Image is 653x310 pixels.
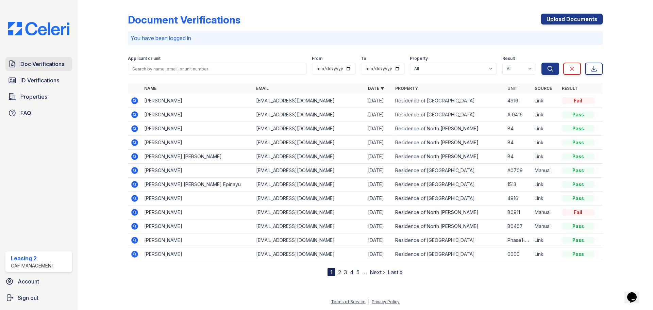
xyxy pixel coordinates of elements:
[562,167,595,174] div: Pass
[532,178,559,192] td: Link
[562,195,595,202] div: Pass
[362,268,367,276] span: …
[502,56,515,61] label: Result
[361,56,366,61] label: To
[392,136,504,150] td: Residence of North [PERSON_NAME]
[253,108,365,122] td: [EMAIL_ADDRESS][DOMAIN_NAME]
[392,233,504,247] td: Residence of [GEOGRAPHIC_DATA]
[253,164,365,178] td: [EMAIL_ADDRESS][DOMAIN_NAME]
[344,269,347,276] a: 3
[356,269,359,276] a: 5
[392,206,504,219] td: Residence of North [PERSON_NAME]
[365,164,392,178] td: [DATE]
[131,34,600,42] p: You have been logged in
[3,22,75,35] img: CE_Logo_Blue-a8612792a0a2168367f1c8372b55b34899dd931a85d93a1a3d3e32e68fde9ad4.png
[505,192,532,206] td: 4916
[253,94,365,108] td: [EMAIL_ADDRESS][DOMAIN_NAME]
[338,269,341,276] a: 2
[505,108,532,122] td: A 0416
[20,76,59,84] span: ID Verifications
[141,164,253,178] td: [PERSON_NAME]
[141,136,253,150] td: [PERSON_NAME]
[141,150,253,164] td: [PERSON_NAME] [PERSON_NAME]
[253,192,365,206] td: [EMAIL_ADDRESS][DOMAIN_NAME]
[532,136,559,150] td: Link
[505,206,532,219] td: B0911
[20,109,31,117] span: FAQ
[532,108,559,122] td: Link
[507,86,518,91] a: Unit
[562,237,595,244] div: Pass
[144,86,156,91] a: Name
[562,209,595,216] div: Fail
[505,178,532,192] td: 1513
[11,254,55,262] div: Leasing 2
[505,122,532,136] td: B4
[392,164,504,178] td: Residence of [GEOGRAPHIC_DATA]
[532,164,559,178] td: Manual
[141,206,253,219] td: [PERSON_NAME]
[535,86,552,91] a: Source
[370,269,385,276] a: Next ›
[505,150,532,164] td: B4
[5,74,72,87] a: ID Verifications
[365,219,392,233] td: [DATE]
[532,150,559,164] td: Link
[392,219,504,233] td: Residence of North [PERSON_NAME]
[141,219,253,233] td: [PERSON_NAME]
[365,94,392,108] td: [DATE]
[368,86,384,91] a: Date ▼
[392,150,504,164] td: Residence of North [PERSON_NAME]
[5,57,72,71] a: Doc Verifications
[253,219,365,233] td: [EMAIL_ADDRESS][DOMAIN_NAME]
[253,178,365,192] td: [EMAIL_ADDRESS][DOMAIN_NAME]
[5,90,72,103] a: Properties
[128,63,306,75] input: Search by name, email, or unit number
[141,178,253,192] td: [PERSON_NAME] [PERSON_NAME] Epinayu
[562,223,595,230] div: Pass
[128,14,240,26] div: Document Verifications
[141,247,253,261] td: [PERSON_NAME]
[253,150,365,164] td: [EMAIL_ADDRESS][DOMAIN_NAME]
[253,206,365,219] td: [EMAIL_ADDRESS][DOMAIN_NAME]
[312,56,322,61] label: From
[505,164,532,178] td: A0709
[141,233,253,247] td: [PERSON_NAME]
[253,122,365,136] td: [EMAIL_ADDRESS][DOMAIN_NAME]
[562,181,595,188] div: Pass
[505,136,532,150] td: B4
[505,94,532,108] td: 4916
[3,291,75,305] a: Sign out
[392,94,504,108] td: Residence of [GEOGRAPHIC_DATA]
[365,192,392,206] td: [DATE]
[562,86,578,91] a: Result
[372,299,400,304] a: Privacy Policy
[141,94,253,108] td: [PERSON_NAME]
[505,247,532,261] td: 0000
[562,251,595,258] div: Pass
[328,268,335,276] div: 1
[562,111,595,118] div: Pass
[532,122,559,136] td: Link
[562,153,595,160] div: Pass
[395,86,418,91] a: Property
[253,247,365,261] td: [EMAIL_ADDRESS][DOMAIN_NAME]
[392,247,504,261] td: Residence of [GEOGRAPHIC_DATA]
[18,277,39,285] span: Account
[253,233,365,247] td: [EMAIL_ADDRESS][DOMAIN_NAME]
[365,206,392,219] td: [DATE]
[532,192,559,206] td: Link
[365,136,392,150] td: [DATE]
[256,86,269,91] a: Email
[562,139,595,146] div: Pass
[365,108,392,122] td: [DATE]
[253,136,365,150] td: [EMAIL_ADDRESS][DOMAIN_NAME]
[392,178,504,192] td: Residence of [GEOGRAPHIC_DATA]
[128,56,161,61] label: Applicant or unit
[365,233,392,247] td: [DATE]
[5,106,72,120] a: FAQ
[141,122,253,136] td: [PERSON_NAME]
[18,294,38,302] span: Sign out
[624,283,646,303] iframe: chat widget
